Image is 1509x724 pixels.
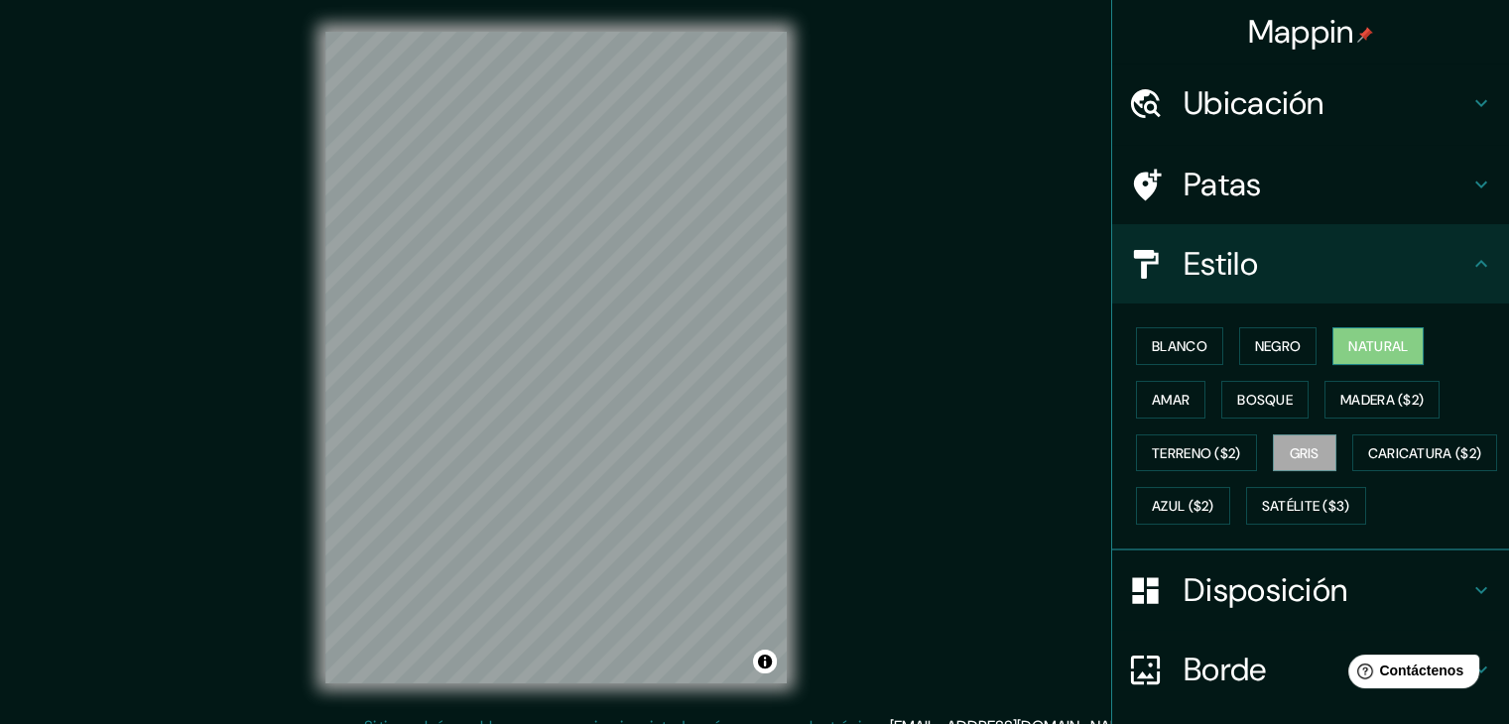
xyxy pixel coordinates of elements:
[1184,82,1324,124] font: Ubicación
[1352,434,1498,472] button: Caricatura ($2)
[1152,391,1190,409] font: Amar
[1136,327,1223,365] button: Blanco
[1136,434,1257,472] button: Terreno ($2)
[1136,381,1205,419] button: Amar
[1136,487,1230,525] button: Azul ($2)
[1152,444,1241,462] font: Terreno ($2)
[1152,337,1207,355] font: Blanco
[325,32,787,683] canvas: Mapa
[1357,27,1373,43] img: pin-icon.png
[753,650,777,673] button: Activar o desactivar atribución
[1221,381,1309,419] button: Bosque
[1332,327,1424,365] button: Natural
[1112,63,1509,143] div: Ubicación
[1348,337,1408,355] font: Natural
[1332,647,1487,702] iframe: Lanzador de widgets de ayuda
[1112,145,1509,224] div: Patas
[1184,243,1258,285] font: Estilo
[1184,164,1262,205] font: Patas
[1237,391,1293,409] font: Bosque
[1340,391,1424,409] font: Madera ($2)
[1255,337,1302,355] font: Negro
[1246,487,1366,525] button: Satélite ($3)
[1112,224,1509,303] div: Estilo
[1324,381,1440,419] button: Madera ($2)
[1152,498,1214,516] font: Azul ($2)
[1368,444,1482,462] font: Caricatura ($2)
[1273,434,1336,472] button: Gris
[1112,630,1509,709] div: Borde
[1248,11,1354,53] font: Mappin
[1290,444,1320,462] font: Gris
[1112,550,1509,630] div: Disposición
[1262,498,1350,516] font: Satélite ($3)
[1184,649,1267,690] font: Borde
[1184,569,1347,611] font: Disposición
[1239,327,1318,365] button: Negro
